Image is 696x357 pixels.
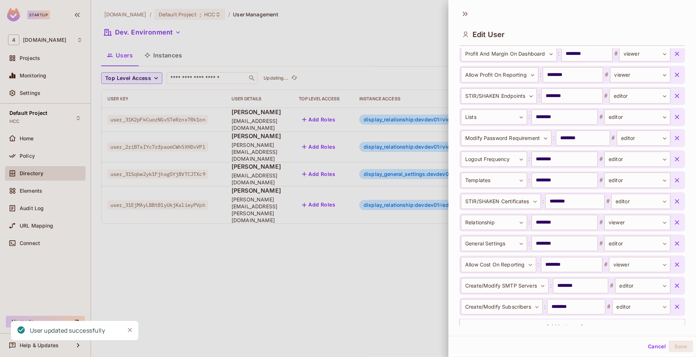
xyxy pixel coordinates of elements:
[604,152,671,167] div: editor
[598,176,604,185] span: #
[598,239,604,248] span: #
[611,194,671,209] div: editor
[461,236,527,251] div: General Settings
[617,131,671,146] div: editor
[609,257,671,272] div: viewer
[461,67,538,83] div: Allow Profit On Reporting
[604,173,671,188] div: editor
[527,155,531,164] span: :
[461,131,551,146] div: Modify Password Requirement
[551,134,556,143] span: :
[613,49,619,58] span: #
[527,176,531,185] span: :
[604,236,671,251] div: editor
[549,281,553,290] span: :
[461,257,536,272] div: Allow Cost On Reporting
[461,46,557,61] div: Profit And Margin On Dashboard
[459,319,685,334] div: Add Instance Access
[612,299,671,314] div: editor
[605,197,611,206] span: #
[461,278,549,293] div: Create/Modify SMTP Servers
[536,260,541,269] span: :
[605,302,612,311] span: #
[461,109,527,125] div: Lists
[603,71,610,79] span: #
[461,152,527,167] div: Logout Frequency
[604,109,671,125] div: editor
[604,215,671,230] div: viewer
[527,218,531,227] span: :
[541,197,545,206] span: :
[461,299,543,314] div: Create/Modify Subscribers
[598,155,604,164] span: #
[527,239,531,248] span: :
[615,278,671,293] div: editor
[645,341,669,352] button: Cancel
[598,218,604,227] span: #
[598,113,604,121] span: #
[537,92,541,100] span: :
[603,92,609,100] span: #
[619,46,671,61] div: viewer
[557,49,561,58] span: :
[472,30,505,39] span: Edit User
[461,88,537,104] div: STIR/SHAKEN Endpoints
[124,325,135,336] button: Close
[608,281,615,290] span: #
[527,113,531,121] span: :
[602,260,609,269] span: #
[610,134,617,143] span: #
[538,71,543,79] span: :
[461,215,527,230] div: Relationship
[461,173,527,188] div: Templates
[30,326,105,335] div: User updated successfully
[609,88,671,104] div: editor
[669,341,693,352] button: Save
[543,302,547,311] span: :
[610,67,671,83] div: viewer
[461,194,541,209] div: STIR/SHAKEN Certificates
